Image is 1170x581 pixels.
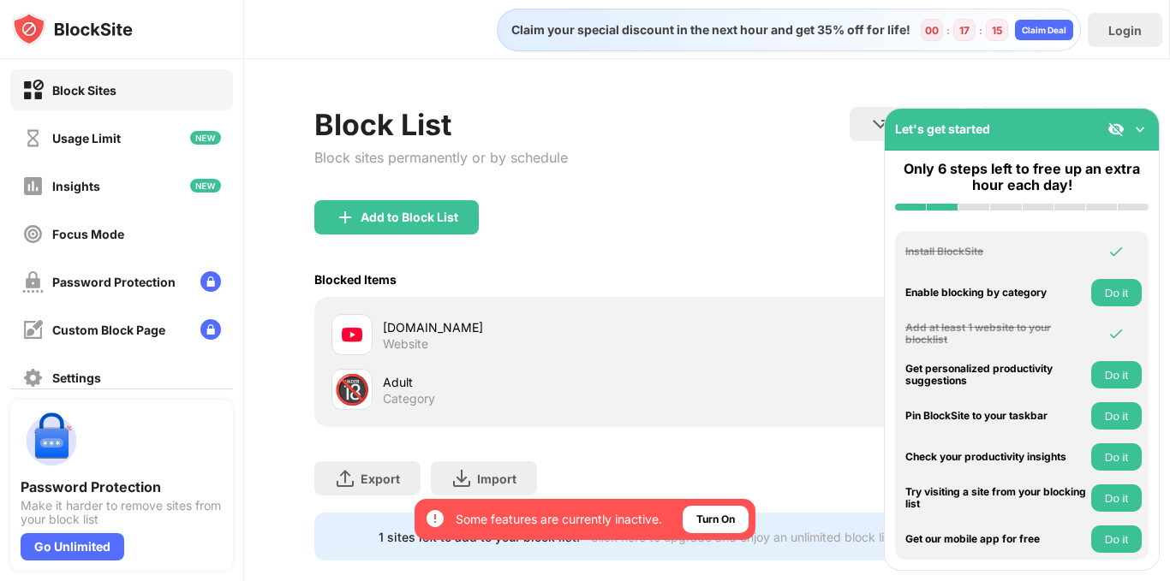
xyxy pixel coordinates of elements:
img: lock-menu.svg [200,271,221,292]
div: Import [477,471,516,486]
div: Some features are currently inactive. [456,511,662,528]
div: Get our mobile app for free [905,533,1087,545]
div: Insights [52,179,100,193]
img: push-password-protection.svg [21,410,82,471]
div: Block sites permanently or by schedule [314,149,568,166]
img: focus-off.svg [22,223,44,245]
div: Settings [52,371,101,385]
img: insights-off.svg [22,175,44,197]
img: eye-not-visible.svg [1107,121,1125,138]
div: Add to Block List [361,210,458,224]
img: omni-check.svg [1107,243,1125,260]
div: : [976,21,986,40]
img: time-usage-off.svg [22,127,44,149]
div: [DOMAIN_NAME] [383,318,707,336]
img: lock-menu.svg [200,319,221,340]
div: Block Sites [52,83,116,98]
div: Add at least 1 website to your blocklist [905,322,1087,347]
div: Enable blocking by category [905,287,1087,299]
button: Do it [1091,443,1142,471]
img: new-icon.svg [190,179,221,193]
div: Claim Deal [1022,25,1066,35]
div: Go Unlimited [21,533,124,560]
button: Do it [1091,361,1142,388]
div: Category [383,391,435,406]
div: 1 sites left to add to your block list. [379,530,580,544]
div: Adult [383,373,707,391]
div: 🔞 [334,372,370,407]
div: Password Protection [21,478,223,495]
div: Focus Mode [52,227,124,241]
div: Click here to upgrade and enjoy an unlimited block list. [590,530,898,544]
img: error-circle-white.svg [425,508,445,529]
img: omni-setup-toggle.svg [1131,121,1149,138]
div: Check your productivity insights [905,451,1087,463]
button: Do it [1091,402,1142,430]
img: favicons [342,324,362,345]
div: Only 6 steps left to free up an extra hour each day! [895,161,1149,193]
div: Make it harder to remove sites from your block list [21,499,223,526]
div: Blocked Items [314,272,397,287]
button: Do it [1091,525,1142,553]
div: Custom Block Page [52,323,165,337]
img: settings-off.svg [22,367,44,388]
div: 15 [992,24,1002,37]
button: Do it [1091,279,1142,306]
img: password-protection-off.svg [22,271,44,293]
div: Password Protection [52,275,176,289]
img: customize-block-page-off.svg [22,319,44,341]
img: logo-blocksite.svg [12,12,133,46]
div: Block List [314,107,568,142]
div: Try visiting a site from your blocking list [905,486,1087,511]
div: Usage Limit [52,131,121,145]
img: block-on.svg [22,80,44,101]
div: Claim your special discount in the next hour and get 35% off for life! [501,22,910,38]
div: Pin BlockSite to your taskbar [905,410,1087,422]
div: Website [383,336,428,352]
div: Get personalized productivity suggestions [905,363,1087,388]
img: omni-check.svg [1107,325,1125,342]
div: Install BlockSite [905,246,1087,258]
div: Login [1108,23,1142,38]
div: Export [361,471,400,486]
div: 00 [925,24,939,37]
div: Let's get started [895,122,990,136]
button: Do it [1091,484,1142,512]
div: : [943,21,953,40]
div: 17 [959,24,970,37]
div: Turn On [696,511,735,528]
img: new-icon.svg [190,131,221,145]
